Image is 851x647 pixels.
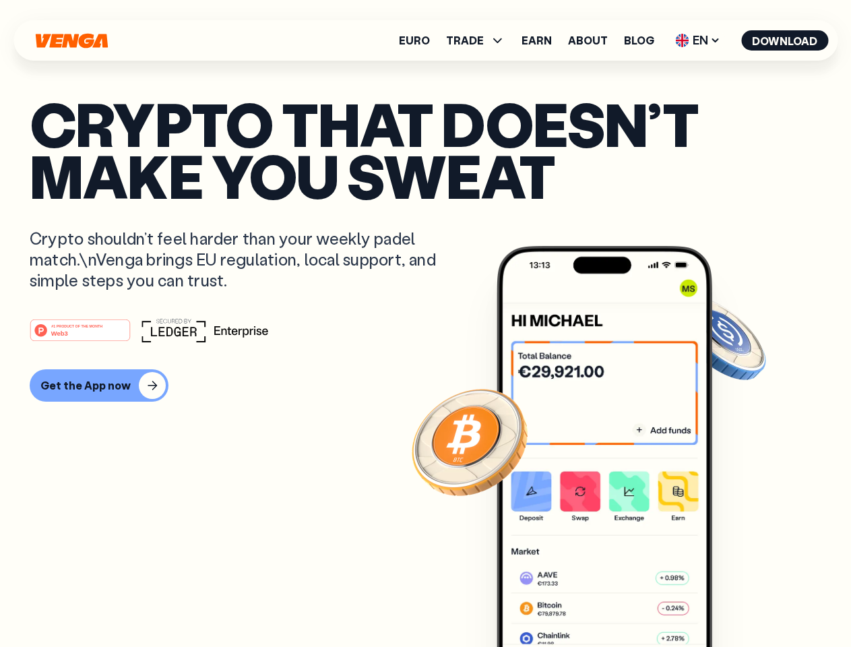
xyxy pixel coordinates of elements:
button: Get the App now [30,369,168,402]
span: EN [670,30,725,51]
span: TRADE [446,32,505,49]
a: Get the App now [30,369,821,402]
button: Download [741,30,828,51]
a: Blog [624,35,654,46]
div: Get the App now [40,379,131,392]
a: #1 PRODUCT OF THE MONTHWeb3 [30,327,131,344]
p: Crypto shouldn’t feel harder than your weekly padel match.\nVenga brings EU regulation, local sup... [30,228,455,291]
span: TRADE [446,35,484,46]
a: Earn [522,35,552,46]
img: USDC coin [672,290,769,387]
img: flag-uk [675,34,689,47]
svg: Home [34,33,109,49]
p: Crypto that doesn’t make you sweat [30,98,821,201]
tspan: #1 PRODUCT OF THE MONTH [51,323,102,328]
tspan: Web3 [51,329,68,336]
a: About [568,35,608,46]
img: Bitcoin [409,381,530,502]
a: Euro [399,35,430,46]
